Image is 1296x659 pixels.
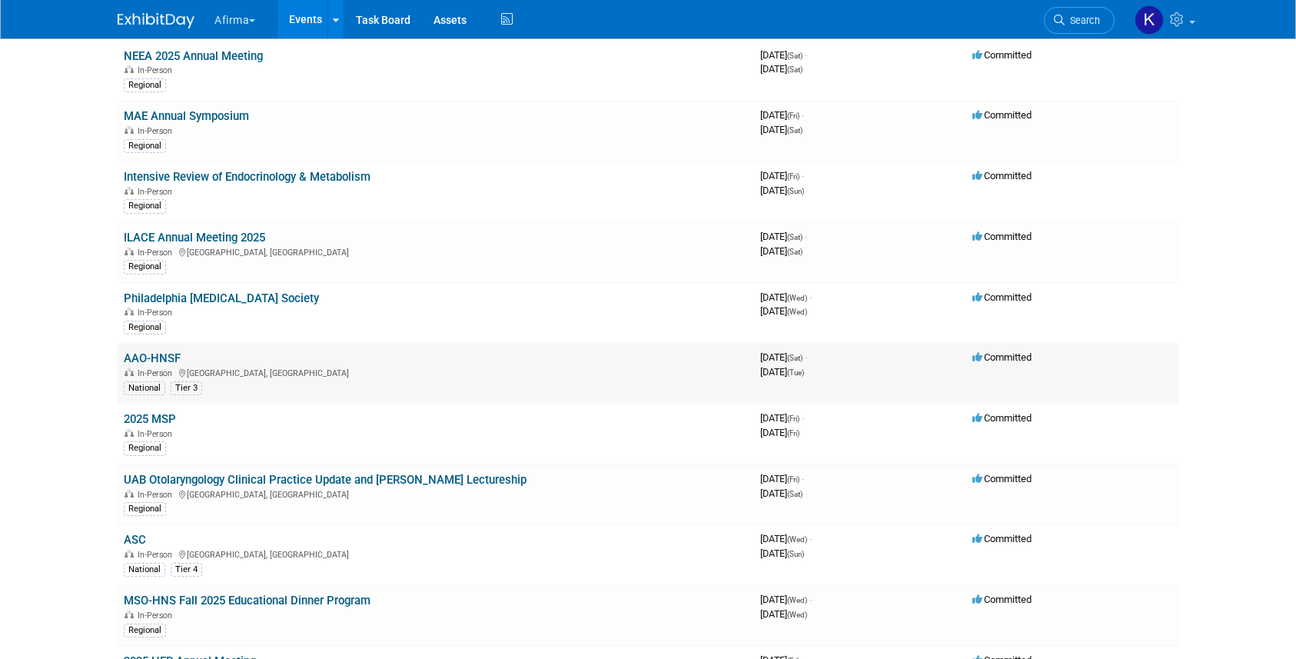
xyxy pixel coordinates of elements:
[125,550,134,557] img: In-Person Event
[760,594,812,605] span: [DATE]
[787,354,803,362] span: (Sat)
[972,109,1032,121] span: Committed
[138,368,177,378] span: In-Person
[1065,15,1100,26] span: Search
[138,611,177,621] span: In-Person
[124,533,146,547] a: ASC
[760,63,803,75] span: [DATE]
[124,260,166,274] div: Regional
[787,248,803,256] span: (Sat)
[124,231,265,245] a: ILACE Annual Meeting 2025
[138,248,177,258] span: In-Person
[802,412,804,424] span: -
[760,488,803,499] span: [DATE]
[787,490,803,498] span: (Sat)
[118,13,194,28] img: ExhibitDay
[138,490,177,500] span: In-Person
[787,294,807,302] span: (Wed)
[787,187,804,195] span: (Sun)
[138,126,177,136] span: In-Person
[171,381,202,395] div: Tier 3
[125,490,134,498] img: In-Person Event
[124,412,176,426] a: 2025 MSP
[124,624,166,637] div: Regional
[171,563,202,577] div: Tier 4
[787,535,807,544] span: (Wed)
[124,473,527,487] a: UAB Otolaryngology Clinical Practice Update and [PERSON_NAME] Lectureship
[125,187,134,195] img: In-Person Event
[124,291,319,305] a: Philadelphia [MEDICAL_DATA] Society
[972,351,1032,363] span: Committed
[124,366,748,378] div: [GEOGRAPHIC_DATA], [GEOGRAPHIC_DATA]
[787,596,807,604] span: (Wed)
[809,533,812,544] span: -
[760,548,804,559] span: [DATE]
[125,611,134,618] img: In-Person Event
[124,351,181,365] a: AAO-HNSF
[787,414,799,423] span: (Fri)
[760,124,803,135] span: [DATE]
[787,368,804,377] span: (Tue)
[972,231,1032,242] span: Committed
[809,291,812,303] span: -
[760,351,807,363] span: [DATE]
[760,231,807,242] span: [DATE]
[760,608,807,620] span: [DATE]
[124,49,263,63] a: NEEA 2025 Annual Meeting
[787,475,799,484] span: (Fri)
[124,381,165,395] div: National
[124,139,166,153] div: Regional
[124,170,371,184] a: Intensive Review of Endocrinology & Metabolism
[760,170,804,181] span: [DATE]
[809,594,812,605] span: -
[802,170,804,181] span: -
[972,533,1032,544] span: Committed
[972,473,1032,484] span: Committed
[805,351,807,363] span: -
[787,550,804,558] span: (Sun)
[1135,5,1164,35] img: Keirsten Davis
[802,473,804,484] span: -
[125,126,134,134] img: In-Person Event
[138,308,177,318] span: In-Person
[787,111,799,120] span: (Fri)
[972,49,1032,61] span: Committed
[138,550,177,560] span: In-Person
[787,126,803,135] span: (Sat)
[125,248,134,255] img: In-Person Event
[787,611,807,619] span: (Wed)
[802,109,804,121] span: -
[138,187,177,197] span: In-Person
[125,308,134,315] img: In-Person Event
[760,49,807,61] span: [DATE]
[972,291,1032,303] span: Committed
[787,65,803,74] span: (Sat)
[760,109,804,121] span: [DATE]
[124,488,748,500] div: [GEOGRAPHIC_DATA], [GEOGRAPHIC_DATA]
[760,245,803,257] span: [DATE]
[787,52,803,60] span: (Sat)
[760,533,812,544] span: [DATE]
[125,65,134,73] img: In-Person Event
[124,321,166,334] div: Regional
[125,429,134,437] img: In-Person Event
[124,109,249,123] a: MAE Annual Symposium
[124,78,166,92] div: Regional
[124,563,165,577] div: National
[124,594,371,607] a: MSO-HNS Fall 2025 Educational Dinner Program
[787,172,799,181] span: (Fri)
[760,185,804,196] span: [DATE]
[787,308,807,316] span: (Wed)
[124,548,748,560] div: [GEOGRAPHIC_DATA], [GEOGRAPHIC_DATA]
[138,65,177,75] span: In-Person
[805,49,807,61] span: -
[760,427,799,438] span: [DATE]
[1044,7,1115,34] a: Search
[760,412,804,424] span: [DATE]
[760,291,812,303] span: [DATE]
[124,502,166,516] div: Regional
[124,441,166,455] div: Regional
[787,429,799,438] span: (Fri)
[124,245,748,258] div: [GEOGRAPHIC_DATA], [GEOGRAPHIC_DATA]
[972,170,1032,181] span: Committed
